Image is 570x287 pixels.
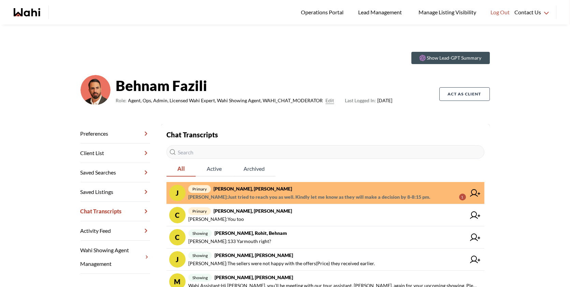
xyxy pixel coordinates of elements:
[166,131,218,139] strong: Chat Transcripts
[233,162,276,177] button: Archived
[14,8,40,16] a: Wahi homepage
[214,208,292,214] strong: [PERSON_NAME], [PERSON_NAME]
[81,143,150,163] a: Client List
[358,8,404,17] span: Lead Management
[215,252,293,258] strong: [PERSON_NAME], [PERSON_NAME]
[81,163,150,182] a: Saved Searches
[188,259,375,268] span: [PERSON_NAME] : The sellers were not happy with the offers(Price) they received earlier.
[439,87,490,101] button: Act as Client
[326,96,334,105] button: Edit
[188,185,211,193] span: primary
[116,96,127,105] span: Role:
[345,96,393,105] span: [DATE]
[81,221,150,241] a: Activity Feed
[166,162,196,176] span: All
[81,124,150,143] a: Preferences
[188,207,211,215] span: primary
[188,237,271,245] span: [PERSON_NAME] : 133 Yarmouth right?
[416,8,478,17] span: Manage Listing Visibility
[188,215,244,223] span: [PERSON_NAME] : You too
[491,8,510,17] span: Log Out
[81,182,150,202] a: Saved Listings
[166,248,484,271] a: Jshowing[PERSON_NAME], [PERSON_NAME][PERSON_NAME]:The sellers were not happy with the offers(Pric...
[166,182,484,204] a: Jprimary[PERSON_NAME], [PERSON_NAME][PERSON_NAME]:Just tried to reach you as well. Kindly let me ...
[166,145,484,159] input: Search
[81,241,150,274] a: Wahi Showing Agent Management
[345,97,376,103] span: Last Logged In:
[188,193,430,201] span: [PERSON_NAME] : Just tried to reach you as well. Kindly let me know as they will make a decision ...
[214,186,292,192] strong: [PERSON_NAME], [PERSON_NAME]
[459,194,466,200] div: 1
[169,229,186,245] div: C
[169,185,186,201] div: J
[215,230,287,236] strong: [PERSON_NAME], Rohit, Behnam
[215,274,293,280] strong: [PERSON_NAME], [PERSON_NAME]
[411,52,490,64] button: Show Lead-GPT Summary
[169,251,186,268] div: J
[128,96,323,105] span: Agent, Ops, Admin, Licensed Wahi Expert, Wahi Showing Agent, WAHI_CHAT_MODERATOR
[196,162,233,176] span: Active
[81,75,111,105] img: cf9ae410c976398e.png
[188,229,212,237] span: showing
[166,226,484,248] a: Cshowing[PERSON_NAME], Rohit, Behnam[PERSON_NAME]:133 Yarmouth right?
[116,75,393,96] strong: Behnam Fazili
[196,162,233,177] button: Active
[166,204,484,226] a: Cprimary[PERSON_NAME], [PERSON_NAME][PERSON_NAME]:You too
[233,162,276,176] span: Archived
[427,55,482,61] p: Show Lead-GPT Summary
[81,202,150,221] a: Chat Transcripts
[301,8,346,17] span: Operations Portal
[188,274,212,282] span: showing
[169,207,186,223] div: C
[188,252,212,259] span: showing
[166,162,196,177] button: All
